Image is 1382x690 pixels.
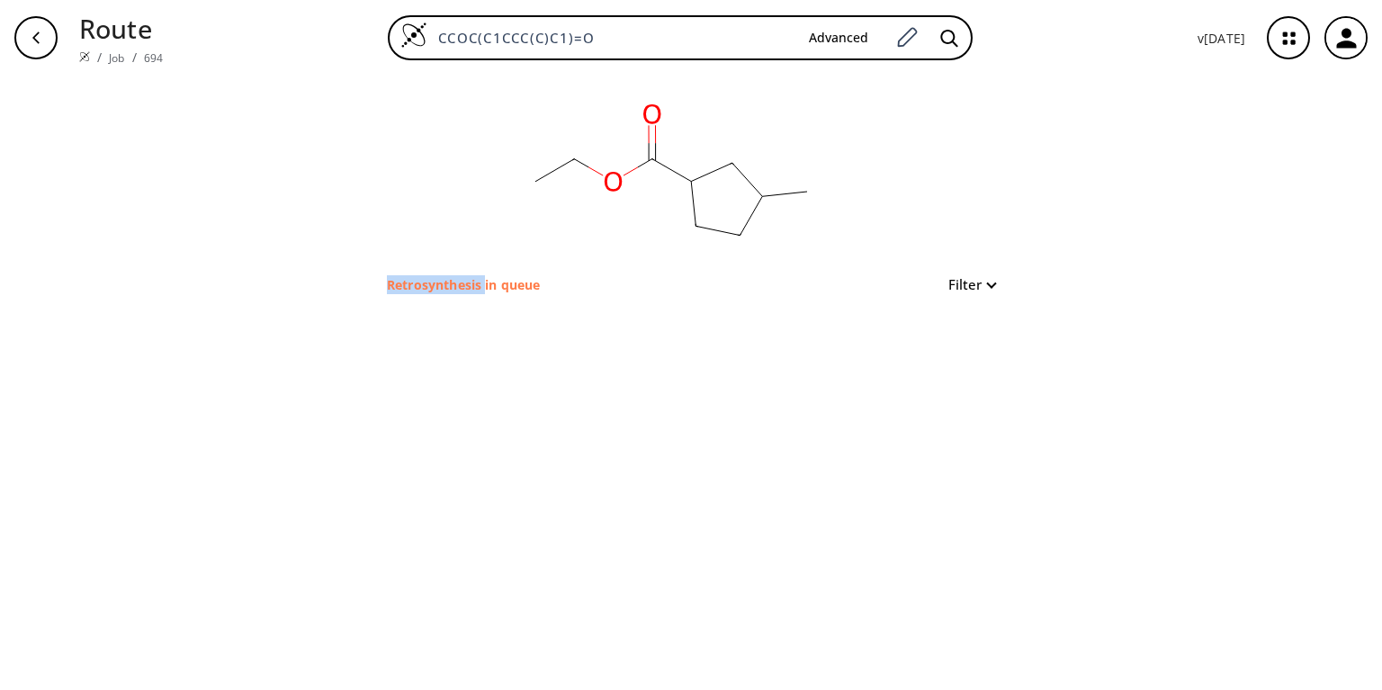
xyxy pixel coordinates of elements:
[132,48,137,67] li: /
[97,48,102,67] li: /
[427,29,794,47] input: Enter SMILES
[109,50,124,66] a: Job
[938,278,995,291] button: Filter
[400,22,427,49] img: Logo Spaya
[79,9,163,48] p: Route
[1198,29,1245,48] p: v [DATE]
[387,275,540,294] p: Retrosynthesis in queue
[491,76,851,273] svg: CCOC(C1CCC(C)C1)=O
[794,22,883,55] button: Advanced
[79,51,90,62] img: Spaya logo
[144,50,163,66] a: 694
